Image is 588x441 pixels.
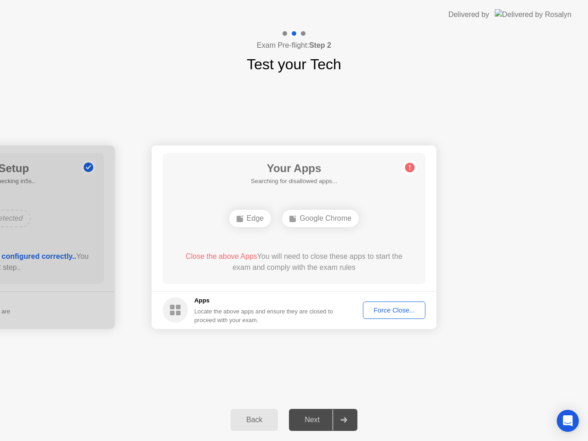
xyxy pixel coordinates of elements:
[247,53,341,75] h1: Test your Tech
[289,409,357,431] button: Next
[292,416,333,424] div: Next
[194,307,334,324] div: Locate the above apps and ensure they are closed to proceed with your exam.
[257,40,331,51] h4: Exam Pre-flight:
[251,160,337,177] h1: Your Apps
[366,307,422,314] div: Force Close...
[309,41,331,49] b: Step 2
[229,210,271,227] div: Edge
[557,410,579,432] div: Open Intercom Messenger
[194,296,334,305] h5: Apps
[231,409,278,431] button: Back
[282,210,359,227] div: Google Chrome
[186,252,257,260] span: Close the above Apps
[448,9,489,20] div: Delivered by
[176,251,413,273] div: You will need to close these apps to start the exam and comply with the exam rules
[251,177,337,186] h5: Searching for disallowed apps...
[233,416,275,424] div: Back
[363,301,425,319] button: Force Close...
[495,9,571,20] img: Delivered by Rosalyn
